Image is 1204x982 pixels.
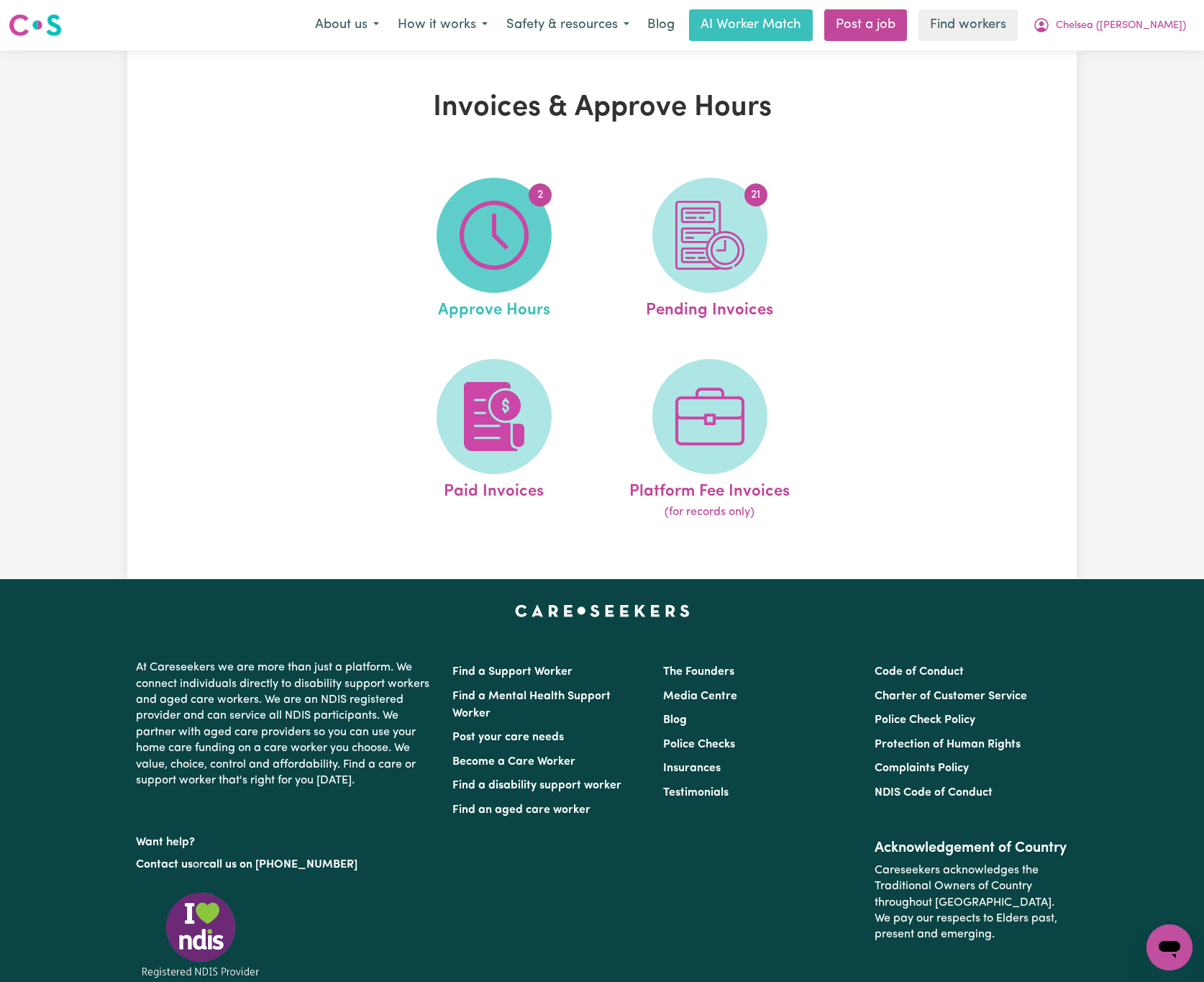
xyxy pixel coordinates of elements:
[391,359,598,522] a: Paid Invoices
[136,654,435,794] p: At Careseekers we are more than just a platform. We connect individuals directly to disability su...
[629,474,790,504] span: Platform Fee Invoices
[438,293,550,323] span: Approve Hours
[452,804,590,816] a: Find an aged care worker
[875,739,1021,750] a: Protection of Human Rights
[663,666,734,678] a: The Founders
[136,859,193,870] a: Contact us
[444,474,544,504] span: Paid Invoices
[204,859,357,870] a: call us on [PHONE_NUMBER]
[529,183,552,206] span: 2
[136,829,435,850] p: Want help?
[294,91,910,125] h1: Invoices & Approve Hours
[665,504,754,521] span: (for records only)
[875,666,964,678] a: Code of Conduct
[136,890,265,980] img: Registered NDIS provider
[452,732,564,743] a: Post your care needs
[663,739,735,750] a: Police Checks
[606,178,813,323] a: Pending Invoices
[663,763,721,774] a: Insurances
[639,9,683,41] a: Blog
[1146,924,1192,970] iframe: Button to launch messaging window
[136,851,435,878] p: or
[452,666,573,678] a: Find a Support Worker
[663,691,737,702] a: Media Centre
[875,691,1027,702] a: Charter of Customer Service
[606,359,813,522] a: Platform Fee Invoices(for records only)
[388,10,497,40] button: How it works
[452,691,611,719] a: Find a Mental Health Support Worker
[1056,18,1186,34] span: Chelsea ([PERSON_NAME])
[9,12,62,38] img: Careseekers logo
[497,10,639,40] button: Safety & resources
[515,605,690,617] a: Careseekers home page
[918,9,1018,41] a: Find workers
[452,756,575,768] a: Become a Care Worker
[9,9,62,42] a: Careseekers logo
[452,780,621,791] a: Find a disability support worker
[306,10,388,40] button: About us
[875,714,975,726] a: Police Check Policy
[689,9,813,41] a: AI Worker Match
[875,787,993,799] a: NDIS Code of Conduct
[875,840,1068,857] h2: Acknowledgement of Country
[875,857,1068,949] p: Careseekers acknowledges the Traditional Owners of Country throughout [GEOGRAPHIC_DATA]. We pay o...
[663,787,729,799] a: Testimonials
[875,763,969,774] a: Complaints Policy
[391,178,598,323] a: Approve Hours
[744,183,767,206] span: 21
[1023,10,1195,40] button: My Account
[646,293,773,323] span: Pending Invoices
[824,9,907,41] a: Post a job
[663,714,687,726] a: Blog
